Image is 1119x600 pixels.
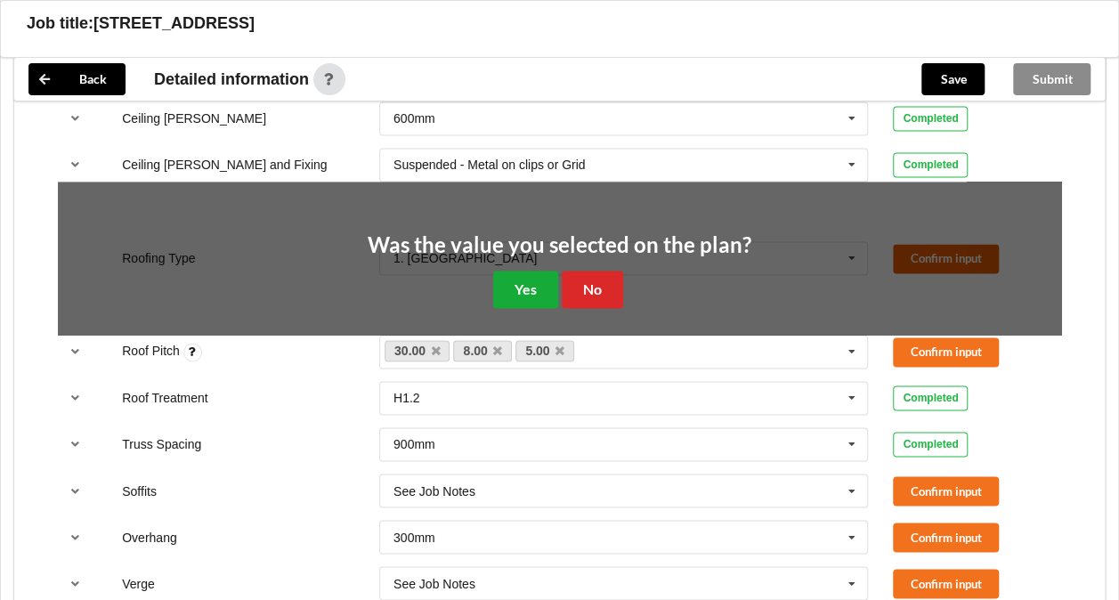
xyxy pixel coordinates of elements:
[58,336,93,368] button: reference-toggle
[385,340,450,361] a: 30.00
[58,521,93,553] button: reference-toggle
[893,476,999,506] button: Confirm input
[58,567,93,599] button: reference-toggle
[368,231,751,259] h2: Was the value you selected on the plan?
[58,102,93,134] button: reference-toggle
[122,576,155,590] label: Verge
[893,523,999,552] button: Confirm input
[122,437,201,451] label: Truss Spacing
[893,569,999,598] button: Confirm input
[58,428,93,460] button: reference-toggle
[58,149,93,181] button: reference-toggle
[122,391,208,405] label: Roof Treatment
[493,271,558,307] button: Yes
[154,71,309,87] span: Detailed information
[453,340,512,361] a: 8.00
[893,385,968,410] div: Completed
[122,111,266,126] label: Ceiling [PERSON_NAME]
[893,106,968,131] div: Completed
[93,13,255,34] h3: [STREET_ADDRESS]
[122,530,176,544] label: Overhang
[515,340,574,361] a: 5.00
[393,484,475,497] div: See Job Notes
[921,63,985,95] button: Save
[893,337,999,367] button: Confirm input
[122,158,327,172] label: Ceiling [PERSON_NAME] and Fixing
[893,432,968,457] div: Completed
[393,392,420,404] div: H1.2
[393,112,435,125] div: 600mm
[893,152,968,177] div: Completed
[122,483,157,498] label: Soffits
[393,577,475,589] div: See Job Notes
[27,13,93,34] h3: Job title:
[58,382,93,414] button: reference-toggle
[393,438,435,450] div: 900mm
[393,531,435,543] div: 300mm
[562,271,623,307] button: No
[122,344,182,358] label: Roof Pitch
[28,63,126,95] button: Back
[58,474,93,507] button: reference-toggle
[393,158,586,171] div: Suspended - Metal on clips or Grid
